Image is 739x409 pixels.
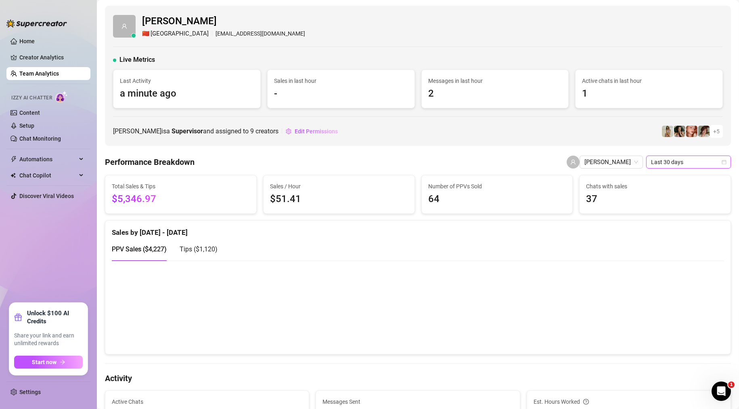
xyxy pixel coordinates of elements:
span: a minute ago [120,86,254,101]
img: logo-BBDzfeDw.svg [6,19,67,27]
span: 1 [728,382,735,388]
span: PPV Sales ( $4,227 ) [112,245,167,253]
img: AI Chatter [55,91,68,103]
span: 9 [250,127,254,135]
span: Live Metrics [119,55,155,65]
span: arrow-right [60,359,65,365]
h4: Activity [105,373,731,384]
span: [PERSON_NAME] [142,14,305,29]
span: gift [14,313,22,321]
iframe: Intercom live chat [712,382,731,401]
span: + 5 [713,127,720,136]
span: $51.41 [270,192,408,207]
span: Chat Copilot [19,169,77,182]
span: Last 30 days [651,156,726,168]
span: Messages Sent [322,397,513,406]
b: Supervisor [172,127,203,135]
a: Home [19,38,35,44]
button: Start nowarrow-right [14,356,83,369]
span: Sales / Hour [270,182,408,191]
span: Number of PPVs Sold [428,182,566,191]
span: Sales in last hour [274,76,408,85]
a: Creator Analytics [19,51,84,64]
span: 🇨🇳 [142,29,150,39]
span: Active Chats [112,397,302,406]
span: Edit Permissions [295,128,338,135]
span: Last Activity [120,76,254,85]
img: Ruby [698,126,710,137]
span: Total Sales & Tips [112,182,250,191]
span: setting [286,129,291,134]
img: Northeie [686,126,697,137]
img: Chat Copilot [10,173,16,178]
span: $5,346.97 [112,192,250,207]
span: Messages in last hour [428,76,562,85]
h4: Performance Breakdown [105,156,195,168]
span: Izzy AI Chatter [11,94,52,102]
span: [PERSON_NAME] is a and assigned to creators [113,126,278,136]
span: calendar [722,160,726,164]
span: brandon ty [584,156,638,168]
span: Share your link and earn unlimited rewards [14,332,83,348]
span: user [570,159,576,165]
button: Edit Permissions [285,125,338,138]
div: Sales by [DATE] - [DATE] [112,221,724,238]
span: Start now [32,359,57,365]
div: [EMAIL_ADDRESS][DOMAIN_NAME] [142,29,305,39]
a: Discover Viral Videos [19,193,74,199]
span: user [121,23,127,29]
span: 1 [582,86,716,101]
span: Tips ( $1,120 ) [180,245,218,253]
a: Setup [19,122,34,129]
a: Settings [19,389,41,395]
span: Chats with sales [586,182,724,191]
a: Content [19,110,40,116]
div: Est. Hours Worked [534,397,724,406]
a: Team Analytics [19,70,59,77]
span: Active chats in last hour [582,76,716,85]
a: Chat Monitoring [19,135,61,142]
span: question-circle [583,397,589,406]
span: [GEOGRAPHIC_DATA] [151,29,209,39]
img: Zoey [662,126,673,137]
span: Automations [19,153,77,166]
span: 2 [428,86,562,101]
span: 64 [428,192,566,207]
img: Allie [674,126,685,137]
span: 37 [586,192,724,207]
span: thunderbolt [10,156,17,162]
strong: Unlock $100 AI Credits [27,309,83,325]
span: - [274,86,408,101]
